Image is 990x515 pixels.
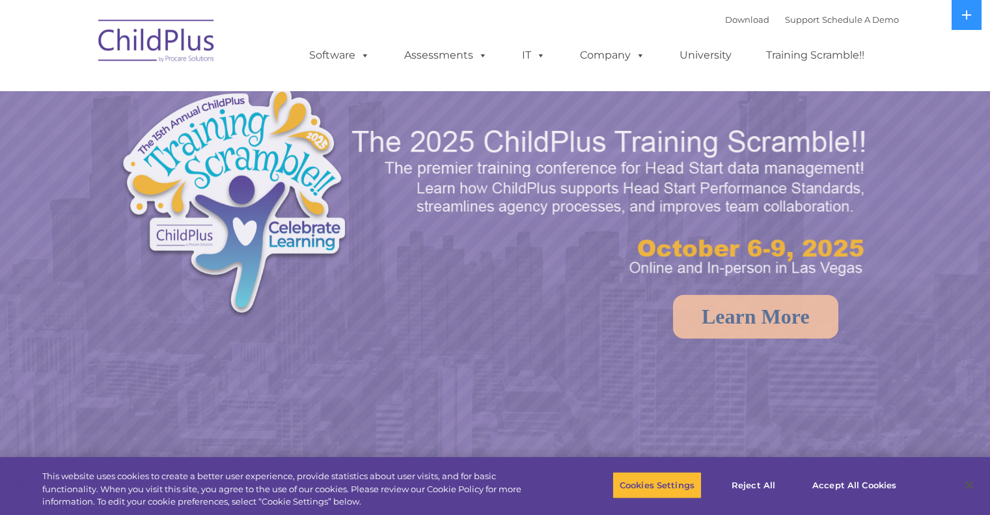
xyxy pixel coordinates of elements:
a: Software [296,42,383,68]
a: Support [785,14,819,25]
font: | [725,14,899,25]
button: Close [955,471,983,499]
div: This website uses cookies to create a better user experience, provide statistics about user visit... [42,470,545,508]
img: ChildPlus by Procare Solutions [92,10,222,76]
a: Assessments [391,42,501,68]
button: Cookies Settings [612,471,702,499]
a: Company [567,42,658,68]
a: Learn More [673,295,838,339]
a: Training Scramble!! [753,42,877,68]
button: Accept All Cookies [805,471,903,499]
a: IT [509,42,558,68]
a: Download [725,14,769,25]
button: Reject All [713,471,794,499]
a: Schedule A Demo [822,14,899,25]
a: University [667,42,745,68]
